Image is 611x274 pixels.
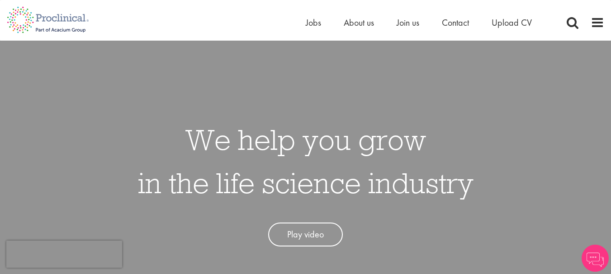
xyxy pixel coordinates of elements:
a: Play video [268,223,343,246]
h1: We help you grow in the life science industry [138,118,474,204]
a: About us [344,17,374,28]
a: Contact [442,17,469,28]
img: Chatbot [582,245,609,272]
a: Jobs [306,17,321,28]
a: Join us [397,17,419,28]
a: Upload CV [492,17,532,28]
